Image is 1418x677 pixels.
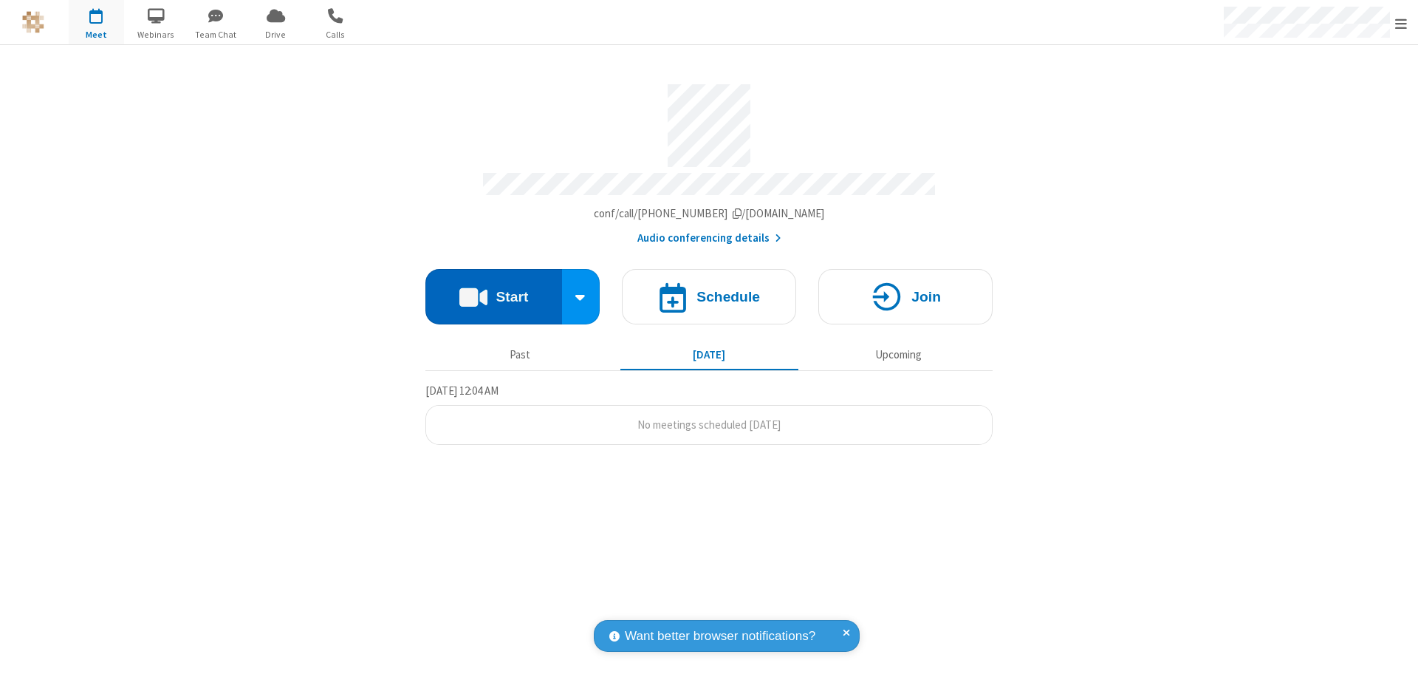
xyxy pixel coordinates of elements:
[622,269,796,324] button: Schedule
[594,206,825,220] span: Copy my meeting room link
[911,290,941,304] h4: Join
[620,341,798,369] button: [DATE]
[431,341,609,369] button: Past
[696,290,760,304] h4: Schedule
[248,28,304,41] span: Drive
[425,382,993,446] section: Today's Meetings
[496,290,528,304] h4: Start
[625,627,815,646] span: Want better browser notifications?
[425,269,562,324] button: Start
[594,205,825,222] button: Copy my meeting room linkCopy my meeting room link
[425,384,499,398] span: [DATE] 12:04 AM
[637,418,781,432] span: No meetings scheduled [DATE]
[818,269,993,324] button: Join
[188,28,244,41] span: Team Chat
[562,269,600,324] div: Start conference options
[308,28,363,41] span: Calls
[129,28,184,41] span: Webinars
[69,28,124,41] span: Meet
[809,341,987,369] button: Upcoming
[425,73,993,247] section: Account details
[637,230,781,247] button: Audio conferencing details
[22,11,44,33] img: QA Selenium DO NOT DELETE OR CHANGE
